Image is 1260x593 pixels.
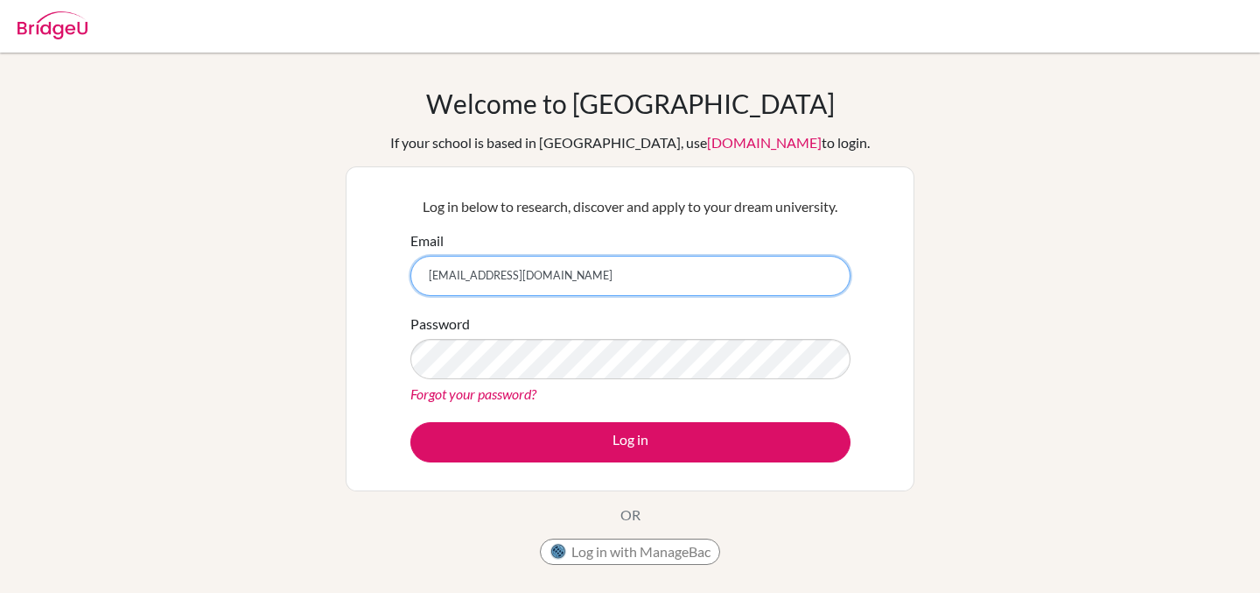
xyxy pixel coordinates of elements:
[390,132,870,153] div: If your school is based in [GEOGRAPHIC_DATA], use to login.
[410,422,850,462] button: Log in
[707,134,822,151] a: [DOMAIN_NAME]
[410,196,850,217] p: Log in below to research, discover and apply to your dream university.
[410,230,444,251] label: Email
[540,539,720,565] button: Log in with ManageBac
[17,11,87,39] img: Bridge-U
[426,88,835,119] h1: Welcome to [GEOGRAPHIC_DATA]
[620,505,640,526] p: OR
[410,314,470,335] label: Password
[410,385,536,402] a: Forgot your password?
